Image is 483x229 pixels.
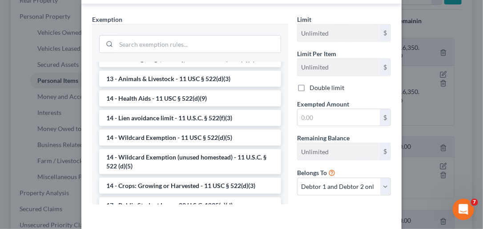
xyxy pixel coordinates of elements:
li: 14 - Lien avoidance limit - 11 U.S.C. § 522(f)(3) [99,110,281,126]
span: Exempted Amount [297,100,349,108]
span: Limit [297,16,311,23]
div: $ [380,109,390,126]
span: Exemption [92,16,122,23]
input: -- [298,143,380,160]
div: $ [380,143,390,160]
input: Search exemption rules... [116,36,281,53]
li: 14 - Wildcard Exemption (unused homestead) - 11 U.S.C. § 522 (d)(5) [99,149,281,174]
li: 14 - Wildcard Exemption - 11 USC § 522(d)(5) [99,130,281,146]
li: 17 - Public Student Loan - 20 U.S.C. 1095(a)(d) [99,197,281,213]
input: -- [298,59,380,76]
iframe: Intercom live chat [453,199,474,220]
li: 13 - Animals & Livestock - 11 USC § 522(d)(3) [99,71,281,87]
label: Limit Per Item [297,49,336,58]
li: 14 - Crops: Growing or Harvested - 11 USC § 522(d)(3) [99,178,281,194]
li: 14 - Health Aids - 11 USC § 522(d)(9) [99,90,281,106]
label: Double limit [310,83,344,92]
span: 7 [471,199,478,206]
div: $ [380,25,390,41]
input: -- [298,25,380,41]
span: Belongs To [297,169,327,176]
label: Remaining Balance [297,133,350,143]
input: 0.00 [298,109,380,126]
div: $ [380,59,390,76]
